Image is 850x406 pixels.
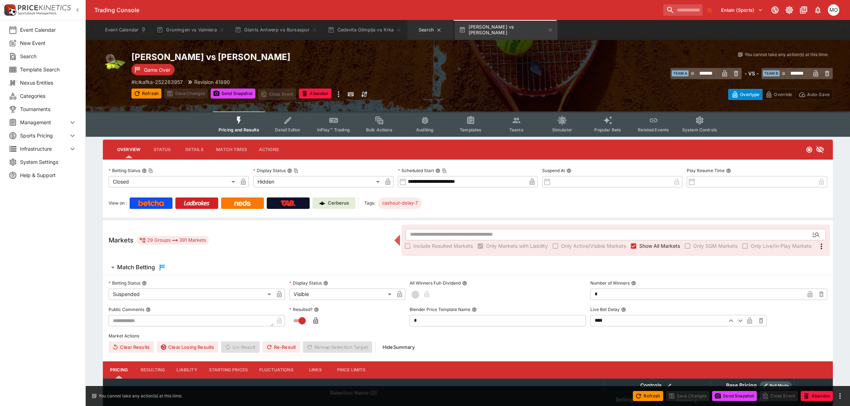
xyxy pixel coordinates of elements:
span: Simulator [552,127,572,132]
button: Override [762,89,795,100]
span: Mark an event as closed and abandoned. [801,392,833,399]
button: Resulted? [314,307,319,312]
span: Only Active/Visible Markets [561,242,626,250]
div: 29 Groups 391 Markets [139,236,206,245]
img: tennis.png [103,51,126,74]
p: You cannot take any action(s) at this time. [99,393,182,399]
button: Scheduled StartCopy To Clipboard [435,168,440,173]
span: New Event [20,39,77,47]
button: Liability [171,361,203,379]
span: Include Resulted Markets [413,242,473,250]
img: TabNZ [281,200,296,206]
div: Show/hide Price Roll mode configuration. [760,381,792,390]
button: Public Comments [146,307,151,312]
span: System Controls [682,127,717,132]
label: Market Actions [109,331,827,341]
p: Copy To Clipboard [131,78,183,86]
p: Display Status [289,280,322,286]
p: Auto-Save [807,91,830,98]
p: Live Bet Delay [590,306,620,312]
span: System Settings [20,158,77,166]
span: cashout-delay-7 [378,200,422,207]
button: Fluctuations [254,361,299,379]
svg: Hidden [816,145,824,154]
label: Tags: [364,197,375,209]
button: Re-Result [262,341,300,353]
img: Neds [234,200,250,206]
button: Send Snapshot [211,89,255,99]
span: Only Markets with Liability [486,242,548,250]
span: Template Search [20,66,77,73]
div: Mark O'Loughlan [828,4,839,16]
span: Event Calendar [20,26,77,34]
button: Play Resume Time [726,168,731,173]
p: Blender Price Template Name [410,306,470,312]
p: Resulted? [289,306,312,312]
span: Team B [763,70,780,76]
button: Groningen vs Valmiera [152,20,229,40]
div: Event type filters [213,111,723,137]
span: Templates [460,127,481,132]
button: Betting Status [142,281,147,286]
button: Event Calendar [101,20,151,40]
div: Visible [289,289,394,300]
div: Base Pricing [723,381,760,390]
span: Auditing [416,127,434,132]
svg: More [817,242,826,251]
span: Infrastructure [20,145,68,152]
span: Only Live/In-Play Markets [751,242,811,250]
p: Number of Winners [590,280,630,286]
span: Sports Pricing [20,132,68,139]
button: Notifications [811,4,824,16]
p: Suspend At [542,167,565,174]
img: Cerberus [319,200,325,206]
p: Scheduled Start [398,167,434,174]
button: Copy To Clipboard [148,168,153,173]
button: Actions [253,141,285,158]
p: Betting Status [109,280,140,286]
span: Popular Bets [594,127,621,132]
h6: - VS - [745,70,759,77]
p: Betting Status [109,167,140,174]
button: Connected to PK [769,4,781,16]
button: Bulk edit [665,381,674,390]
button: Betting StatusCopy To Clipboard [142,168,147,173]
p: Public Comments [109,306,144,312]
span: Show All Markets [639,242,680,250]
span: Un-Result [221,341,259,353]
th: Controls [604,379,711,392]
button: Copy To Clipboard [294,168,299,173]
p: Display Status [253,167,286,174]
span: Search [20,52,77,60]
span: Teams [509,127,524,132]
button: Number of Winners [631,281,636,286]
button: Display Status [323,281,328,286]
button: Blender Price Template Name [472,307,477,312]
button: Starting Prices [203,361,254,379]
button: Links [299,361,331,379]
img: Betcha [138,200,164,206]
p: Override [774,91,792,98]
button: Open [810,228,822,241]
button: Resulting [135,361,171,379]
span: Help & Support [20,171,77,179]
svg: Closed [806,146,813,153]
span: Pricing and Results [219,127,259,132]
button: Overtype [728,89,762,100]
h5: Markets [109,236,134,244]
span: Detail Editor [275,127,300,132]
button: Pricing [103,361,135,379]
button: more [334,89,343,100]
button: [PERSON_NAME] vs [PERSON_NAME] [455,20,557,40]
button: Refresh [633,391,663,401]
p: Cerberus [328,200,349,207]
button: Clear Results [109,341,154,353]
button: Documentation [797,4,810,16]
input: search [663,4,702,16]
button: Live Bet Delay [621,307,626,312]
button: Search [407,20,453,40]
p: All Winners Full-Dividend [410,280,461,286]
button: Mark O'Loughlan [826,2,841,18]
button: Status [146,141,178,158]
